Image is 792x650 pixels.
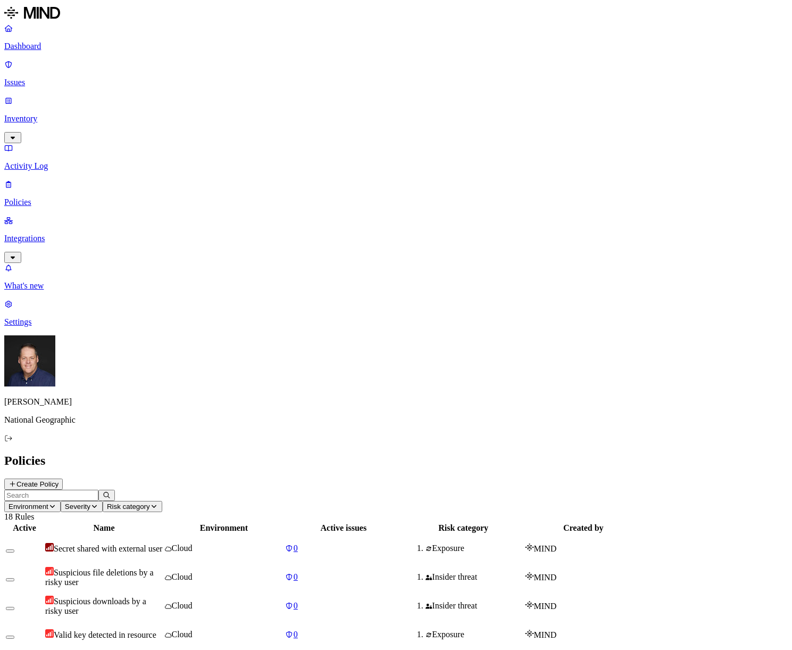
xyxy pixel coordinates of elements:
span: 0 [294,572,298,581]
a: 0 [285,544,402,553]
a: 0 [285,601,402,611]
span: Cloud [172,601,193,610]
span: 0 [294,544,298,553]
img: mind-logo-icon.svg [525,600,534,609]
span: 18 Rules [4,512,34,521]
img: mind-logo-icon.svg [525,629,534,638]
p: Integrations [4,234,788,243]
div: Exposure [426,630,523,639]
div: Environment [165,523,283,533]
img: severity-critical.svg [45,543,54,552]
span: Cloud [172,572,193,581]
span: 0 [294,630,298,639]
span: MIND [534,602,557,611]
img: mind-logo-icon.svg [525,572,534,580]
img: severity-high.svg [45,567,54,575]
div: Created by [525,523,642,533]
img: Mark DeCarlo [4,335,55,386]
input: Search [4,490,98,501]
div: Insider threat [426,601,523,611]
a: Activity Log [4,143,788,171]
div: Risk category [404,523,523,533]
a: 0 [285,630,402,639]
a: 0 [285,572,402,582]
a: Settings [4,299,788,327]
span: 0 [294,601,298,610]
p: Issues [4,78,788,87]
img: severity-high.svg [45,629,54,638]
p: National Geographic [4,415,788,425]
span: Severity [65,503,90,511]
span: Suspicious downloads by a risky user [45,597,146,615]
a: Inventory [4,96,788,142]
p: Policies [4,198,788,207]
div: Insider threat [426,572,523,582]
a: Policies [4,179,788,207]
span: MIND [534,573,557,582]
span: MIND [534,544,557,553]
img: mind-logo-icon.svg [525,543,534,552]
p: Settings [4,317,788,327]
a: Dashboard [4,23,788,51]
span: Suspicious file deletions by a risky user [45,568,154,587]
p: What's new [4,281,788,291]
div: Name [45,523,163,533]
span: MIND [534,630,557,639]
img: severity-high.svg [45,596,54,604]
a: What's new [4,263,788,291]
p: Dashboard [4,42,788,51]
span: Environment [9,503,48,511]
p: Inventory [4,114,788,124]
div: Exposure [426,544,523,553]
button: Create Policy [4,479,63,490]
a: Issues [4,60,788,87]
img: MIND [4,4,60,21]
div: Active issues [285,523,402,533]
a: MIND [4,4,788,23]
span: Cloud [172,630,193,639]
div: Active [6,523,43,533]
span: Cloud [172,544,193,553]
p: Activity Log [4,161,788,171]
span: Risk category [107,503,150,511]
span: Valid key detected in resource [54,630,156,639]
h2: Policies [4,454,788,468]
span: Secret shared with external user [54,544,162,553]
a: Integrations [4,216,788,261]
